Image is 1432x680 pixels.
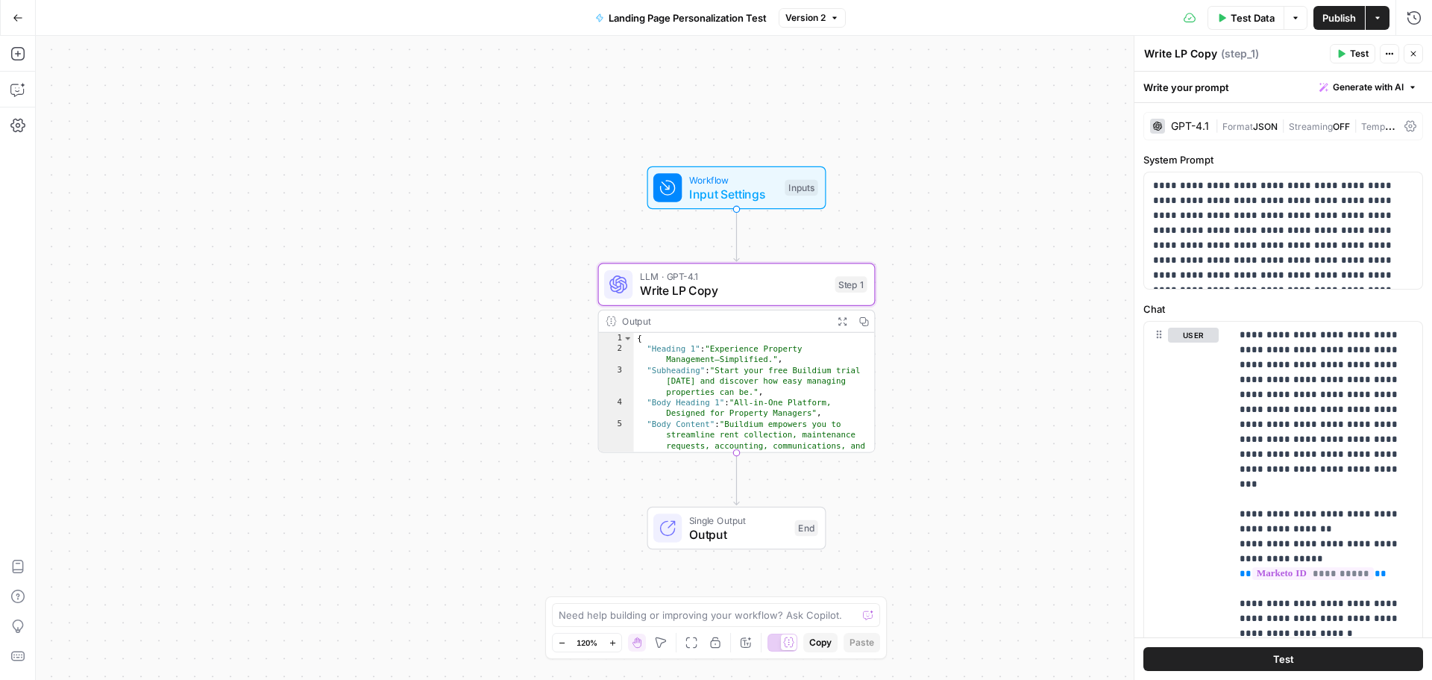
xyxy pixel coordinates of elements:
[689,525,788,543] span: Output
[795,520,818,537] div: End
[1333,121,1350,132] span: OFF
[1208,6,1284,30] button: Test Data
[1215,118,1222,133] span: |
[1231,10,1275,25] span: Test Data
[599,419,634,505] div: 5
[598,263,876,452] div: LLM · GPT-4.1Write LP CopyStep 1Output{ "Heading 1":"Experience Property Management—Simplified.",...
[586,6,776,30] button: Landing Page Personalization Test
[835,276,867,293] div: Step 1
[1273,652,1294,667] span: Test
[1222,121,1253,132] span: Format
[622,314,826,328] div: Output
[1171,121,1209,131] div: GPT-4.1
[599,397,634,419] div: 4
[599,333,634,343] div: 1
[779,8,846,28] button: Version 2
[689,172,778,187] span: Workflow
[1143,647,1423,671] button: Test
[1322,10,1356,25] span: Publish
[1221,46,1259,61] span: ( step_1 )
[1361,118,1395,133] span: Temp
[785,180,817,196] div: Inputs
[599,343,634,365] div: 2
[1350,118,1361,133] span: |
[599,365,634,397] div: 3
[1313,6,1365,30] button: Publish
[623,333,632,343] span: Toggle code folding, rows 1 through 9
[640,269,828,284] span: LLM · GPT-4.1
[689,513,788,527] span: Single Output
[1333,81,1404,94] span: Generate with AI
[1143,302,1423,316] label: Chat
[1278,118,1289,133] span: |
[609,10,767,25] span: Landing Page Personalization Test
[734,453,739,505] g: Edge from step_1 to end
[1350,47,1369,60] span: Test
[734,209,739,261] g: Edge from start to step_1
[1143,152,1423,167] label: System Prompt
[1330,44,1375,63] button: Test
[803,633,838,652] button: Copy
[598,166,876,210] div: WorkflowInput SettingsInputs
[809,636,832,649] span: Copy
[640,282,828,300] span: Write LP Copy
[785,11,826,25] span: Version 2
[1253,121,1278,132] span: JSON
[689,185,778,203] span: Input Settings
[850,636,874,649] span: Paste
[1313,78,1423,97] button: Generate with AI
[1289,121,1333,132] span: Streaming
[577,637,597,649] span: 120%
[1168,328,1219,343] button: user
[1144,46,1217,61] textarea: Write LP Copy
[1134,72,1432,102] div: Write your prompt
[598,507,876,550] div: Single OutputOutputEnd
[844,633,880,652] button: Paste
